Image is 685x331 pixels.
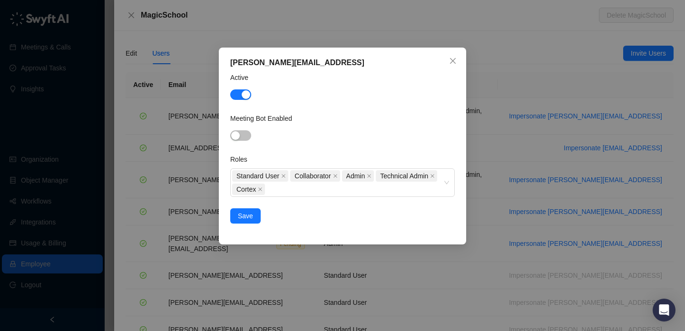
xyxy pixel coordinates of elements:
[281,174,286,178] span: close
[230,89,251,100] button: Active
[294,171,331,181] span: Collaborator
[290,170,340,182] span: Collaborator
[367,174,372,178] span: close
[236,184,256,195] span: Cortex
[230,72,255,83] label: Active
[346,171,365,181] span: Admin
[333,174,338,178] span: close
[230,208,261,224] button: Save
[232,184,265,195] span: Cortex
[258,187,263,192] span: close
[380,171,428,181] span: Technical Admin
[449,57,457,65] span: close
[238,211,253,221] span: Save
[376,170,437,182] span: Technical Admin
[430,174,435,178] span: close
[445,53,460,68] button: Close
[653,299,675,321] div: Open Intercom Messenger
[232,170,288,182] span: Standard User
[230,113,299,124] label: Meeting Bot Enabled
[230,57,455,68] div: [PERSON_NAME][EMAIL_ADDRESS]
[236,171,279,181] span: Standard User
[342,170,374,182] span: Admin
[230,130,251,141] button: Meeting Bot Enabled
[230,154,254,165] label: Roles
